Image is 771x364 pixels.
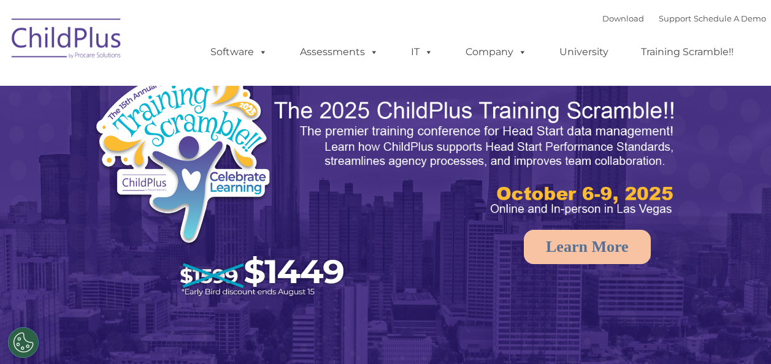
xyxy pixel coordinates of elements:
img: ChildPlus by Procare Solutions [6,10,128,71]
a: Software [198,40,280,64]
a: Schedule A Demo [694,13,766,23]
a: Download [602,13,644,23]
a: Support [659,13,691,23]
a: Company [453,40,539,64]
button: Cookies Settings [8,327,39,358]
a: Assessments [288,40,391,64]
a: IT [399,40,445,64]
a: University [547,40,621,64]
a: Learn More [524,230,651,264]
font: | [602,13,766,23]
a: Training Scramble!! [629,40,746,64]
